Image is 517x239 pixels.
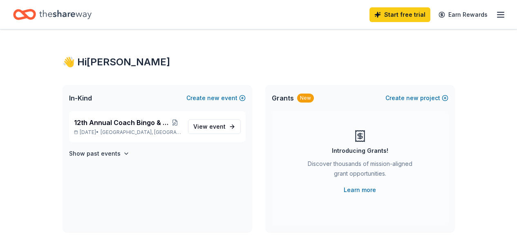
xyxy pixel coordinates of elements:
[369,7,430,22] a: Start free trial
[332,146,388,156] div: Introducing Grants!
[207,93,219,103] span: new
[193,122,226,132] span: View
[186,93,246,103] button: Createnewevent
[344,185,376,195] a: Learn more
[406,93,419,103] span: new
[209,123,226,130] span: event
[434,7,492,22] a: Earn Rewards
[385,93,448,103] button: Createnewproject
[297,94,314,103] div: New
[69,93,92,103] span: In-Kind
[63,56,455,69] div: 👋 Hi [PERSON_NAME]
[101,129,181,136] span: [GEOGRAPHIC_DATA], [GEOGRAPHIC_DATA]
[13,5,92,24] a: Home
[188,119,241,134] a: View event
[69,149,130,159] button: Show past events
[74,129,181,136] p: [DATE] •
[272,93,294,103] span: Grants
[69,149,121,159] h4: Show past events
[304,159,416,182] div: Discover thousands of mission-aligned grant opportunities.
[74,118,169,127] span: 12th Annual Coach Bingo & Tricky Tray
